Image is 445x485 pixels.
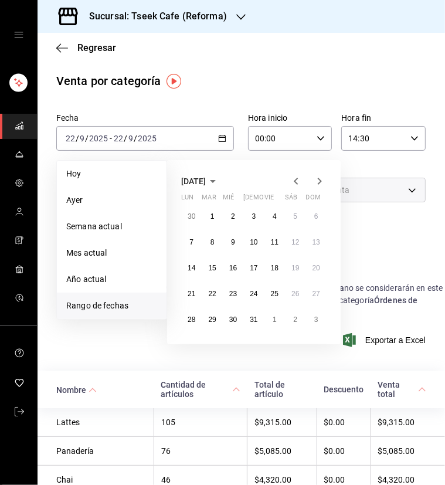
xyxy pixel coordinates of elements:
div: Cantidad de artículos [161,380,230,399]
input: -- [128,134,134,143]
abbr: 6 de julio de 2025 [314,212,318,221]
button: 30 de junio de 2025 [181,206,202,227]
span: Semana actual [66,221,157,233]
div: $9,315.00 [254,418,309,427]
span: Ayer [66,194,157,206]
button: 2 de agosto de 2025 [285,309,305,330]
span: Nombre [56,385,97,395]
abbr: 30 de julio de 2025 [229,316,237,324]
abbr: martes [202,194,216,206]
label: Hora fin [341,114,425,123]
span: - [110,134,112,143]
abbr: 21 de julio de 2025 [188,290,195,298]
abbr: 2 de agosto de 2025 [293,316,297,324]
abbr: 23 de julio de 2025 [229,290,237,298]
div: 46 [161,475,240,484]
abbr: 29 de julio de 2025 [208,316,216,324]
abbr: 14 de julio de 2025 [188,264,195,272]
div: Panadería [56,446,147,456]
span: Mes actual [66,247,157,259]
span: Cantidad de artículos [161,380,240,399]
abbr: 16 de julio de 2025 [229,264,237,272]
button: 25 de julio de 2025 [264,283,285,304]
abbr: 11 de julio de 2025 [271,238,278,246]
span: / [134,134,137,143]
button: 2 de julio de 2025 [223,206,243,227]
button: 15 de julio de 2025 [202,257,222,279]
button: open drawer [14,30,23,40]
div: $4,320.00 [378,475,426,484]
abbr: 2 de julio de 2025 [231,212,235,221]
button: 28 de julio de 2025 [181,309,202,330]
label: Hora inicio [248,114,332,123]
div: 105 [161,418,240,427]
input: -- [113,134,124,143]
div: Total de artículo [254,380,310,399]
abbr: 4 de julio de 2025 [273,212,277,221]
span: Año actual [66,273,157,286]
button: 27 de julio de 2025 [306,283,327,304]
span: Rango de fechas [66,300,157,312]
abbr: sábado [285,194,297,206]
button: 10 de julio de 2025 [243,232,264,253]
abbr: 12 de julio de 2025 [291,238,299,246]
button: 6 de julio de 2025 [306,206,327,227]
div: Lattes [56,418,147,427]
div: Venta total [378,380,416,399]
abbr: viernes [264,194,274,206]
span: / [124,134,127,143]
div: Nombre [56,385,86,395]
button: 5 de julio de 2025 [285,206,305,227]
abbr: 13 de julio de 2025 [312,238,320,246]
button: 4 de julio de 2025 [264,206,285,227]
div: Venta por categoría [56,72,161,90]
span: / [76,134,79,143]
abbr: 18 de julio de 2025 [271,264,278,272]
h3: Sucursal: Tseek Cafe (Reforma) [80,9,227,23]
span: [DATE] [181,177,206,186]
abbr: lunes [181,194,193,206]
abbr: 24 de julio de 2025 [250,290,257,298]
span: Venta total [378,380,426,399]
button: 31 de julio de 2025 [243,309,264,330]
div: $5,085.00 [378,446,426,456]
button: [DATE] [181,174,220,188]
abbr: 31 de julio de 2025 [250,316,257,324]
div: $0.00 [324,475,364,484]
abbr: 3 de julio de 2025 [252,212,256,221]
button: 9 de julio de 2025 [223,232,243,253]
abbr: 8 de julio de 2025 [210,238,215,246]
div: $0.00 [324,446,364,456]
abbr: 19 de julio de 2025 [291,264,299,272]
button: 30 de julio de 2025 [223,309,243,330]
div: $9,315.00 [378,418,426,427]
span: / [85,134,89,143]
button: 1 de julio de 2025 [202,206,222,227]
button: Exportar a Excel [345,333,426,347]
div: $5,085.00 [254,446,309,456]
div: $4,320.00 [254,475,309,484]
abbr: 10 de julio de 2025 [250,238,257,246]
input: ---- [137,134,157,143]
abbr: 3 de agosto de 2025 [314,316,318,324]
abbr: 9 de julio de 2025 [231,238,235,246]
img: Tooltip marker [167,74,181,89]
abbr: 1 de agosto de 2025 [273,316,277,324]
abbr: 27 de julio de 2025 [312,290,320,298]
abbr: domingo [306,194,321,206]
div: $0.00 [324,418,364,427]
abbr: 5 de julio de 2025 [293,212,297,221]
abbr: 22 de julio de 2025 [208,290,216,298]
button: 17 de julio de 2025 [243,257,264,279]
abbr: 1 de julio de 2025 [210,212,215,221]
button: 18 de julio de 2025 [264,257,285,279]
span: Hoy [66,168,157,180]
button: 19 de julio de 2025 [285,257,305,279]
abbr: 28 de julio de 2025 [188,316,195,324]
abbr: 15 de julio de 2025 [208,264,216,272]
button: 1 de agosto de 2025 [264,309,285,330]
input: -- [79,134,85,143]
button: 7 de julio de 2025 [181,232,202,253]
